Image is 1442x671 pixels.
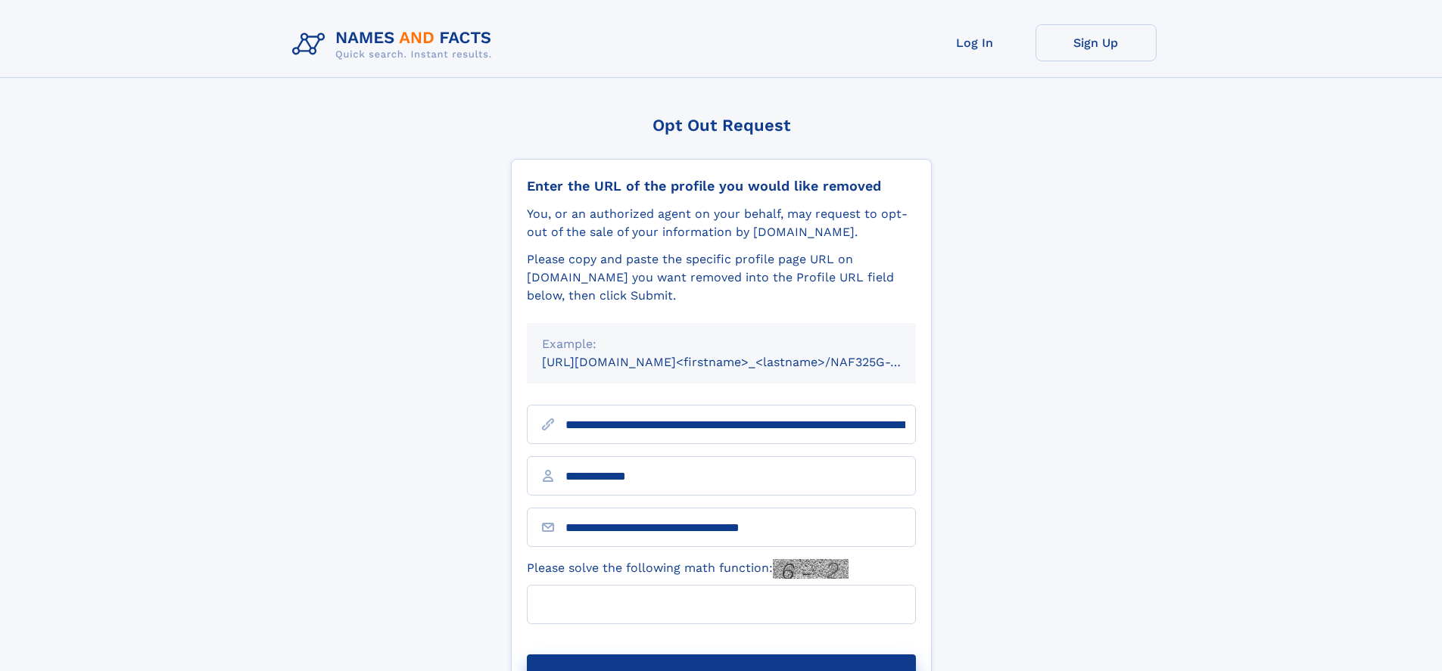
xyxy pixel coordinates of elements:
[286,24,504,65] img: Logo Names and Facts
[527,250,916,305] div: Please copy and paste the specific profile page URL on [DOMAIN_NAME] you want removed into the Pr...
[542,335,901,353] div: Example:
[914,24,1036,61] a: Log In
[542,355,945,369] small: [URL][DOMAIN_NAME]<firstname>_<lastname>/NAF325G-xxxxxxxx
[511,116,932,135] div: Opt Out Request
[527,205,916,241] div: You, or an authorized agent on your behalf, may request to opt-out of the sale of your informatio...
[527,559,849,579] label: Please solve the following math function:
[527,178,916,194] div: Enter the URL of the profile you would like removed
[1036,24,1157,61] a: Sign Up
